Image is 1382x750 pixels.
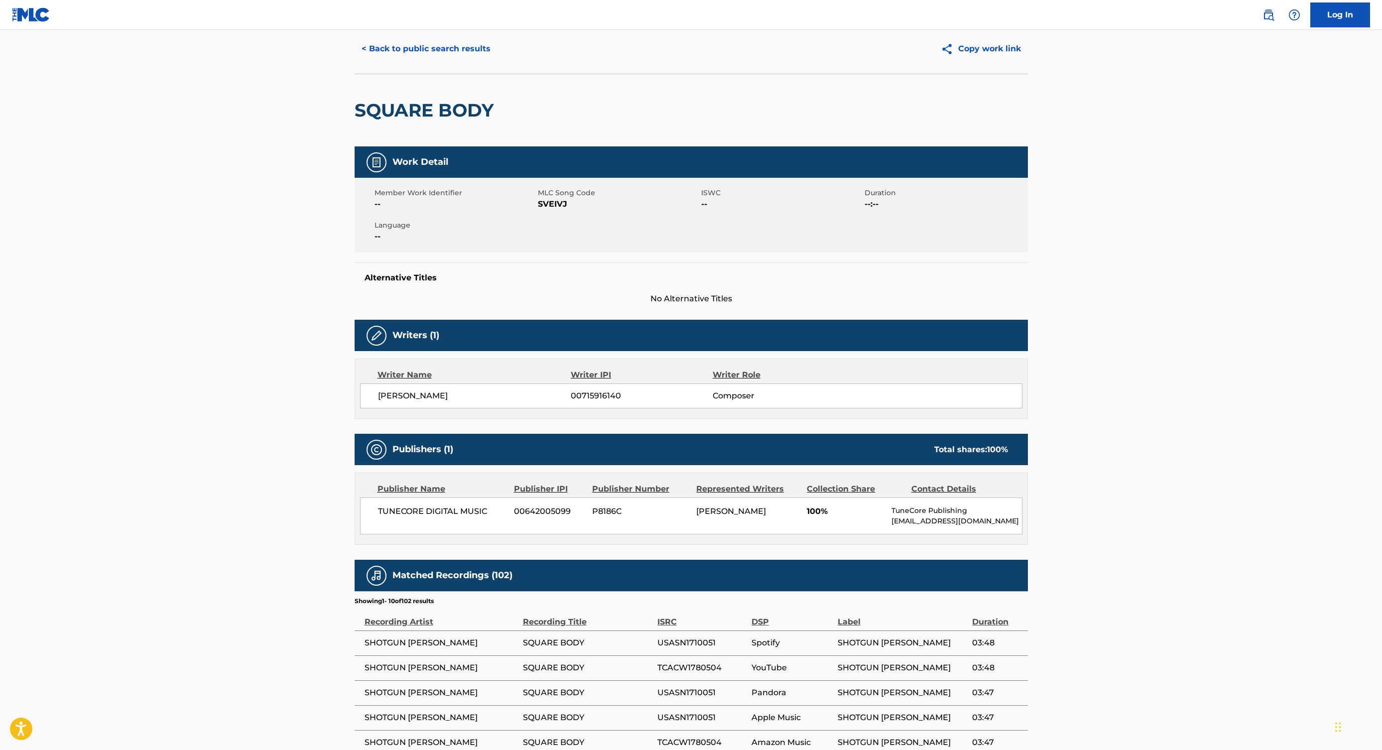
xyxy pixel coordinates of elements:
img: search [1262,9,1274,21]
span: SQUARE BODY [523,712,652,724]
span: SHOTGUN [PERSON_NAME] [838,637,967,649]
span: SHOTGUN [PERSON_NAME] [365,637,518,649]
span: Apple Music [752,712,833,724]
span: Language [375,220,535,231]
span: SQUARE BODY [523,662,652,674]
span: Member Work Identifier [375,188,535,198]
div: Publisher Name [377,483,506,495]
button: < Back to public search results [355,36,498,61]
span: SHOTGUN [PERSON_NAME] [365,737,518,749]
div: Publisher IPI [514,483,585,495]
span: -- [375,231,535,243]
span: SHOTGUN [PERSON_NAME] [365,687,518,699]
img: Publishers [371,444,382,456]
img: MLC Logo [12,7,50,22]
h5: Matched Recordings (102) [392,570,512,581]
button: Copy work link [934,36,1028,61]
span: SHOTGUN [PERSON_NAME] [365,662,518,674]
div: Drag [1335,712,1341,742]
span: No Alternative Titles [355,293,1028,305]
span: 03:47 [972,712,1022,724]
div: Writer Name [377,369,571,381]
div: Help [1284,5,1304,25]
span: 00715916140 [571,390,712,402]
div: Recording Title [523,606,652,628]
span: SHOTGUN [PERSON_NAME] [838,737,967,749]
span: TCACW1780504 [657,662,747,674]
div: Total shares: [934,444,1008,456]
span: 03:47 [972,737,1022,749]
span: ISWC [701,188,862,198]
span: USASN1710051 [657,637,747,649]
a: Log In [1310,2,1370,27]
div: Writer Role [713,369,842,381]
span: SVEIVJ [538,198,699,210]
div: Publisher Number [592,483,689,495]
span: 00642005099 [514,505,585,517]
p: Showing 1 - 10 of 102 results [355,597,434,606]
span: 100 % [987,445,1008,454]
img: Work Detail [371,156,382,168]
span: Duration [865,188,1025,198]
div: Writer IPI [571,369,713,381]
span: SHOTGUN [PERSON_NAME] [838,687,967,699]
span: Spotify [752,637,833,649]
p: [EMAIL_ADDRESS][DOMAIN_NAME] [891,516,1021,526]
span: [PERSON_NAME] [696,506,766,516]
span: P8186C [592,505,689,517]
img: help [1288,9,1300,21]
span: TCACW1780504 [657,737,747,749]
h5: Publishers (1) [392,444,453,455]
span: TUNECORE DIGITAL MUSIC [378,505,507,517]
span: -- [701,198,862,210]
img: Writers [371,330,382,342]
span: --:-- [865,198,1025,210]
span: USASN1710051 [657,712,747,724]
div: Contact Details [911,483,1008,495]
span: SHOTGUN [PERSON_NAME] [838,662,967,674]
span: SHOTGUN [PERSON_NAME] [365,712,518,724]
h5: Writers (1) [392,330,439,341]
h5: Alternative Titles [365,273,1018,283]
span: SQUARE BODY [523,737,652,749]
span: [PERSON_NAME] [378,390,571,402]
span: Amazon Music [752,737,833,749]
span: 03:47 [972,687,1022,699]
span: SHOTGUN [PERSON_NAME] [838,712,967,724]
div: DSP [752,606,833,628]
span: 100% [807,505,884,517]
div: Recording Artist [365,606,518,628]
h2: SQUARE BODY [355,99,499,122]
span: 03:48 [972,662,1022,674]
span: SQUARE BODY [523,687,652,699]
span: SQUARE BODY [523,637,652,649]
div: Collection Share [807,483,903,495]
p: TuneCore Publishing [891,505,1021,516]
div: ISRC [657,606,747,628]
img: Copy work link [941,43,958,55]
h5: Work Detail [392,156,448,168]
span: Pandora [752,687,833,699]
span: USASN1710051 [657,687,747,699]
span: YouTube [752,662,833,674]
div: Label [838,606,967,628]
span: -- [375,198,535,210]
span: MLC Song Code [538,188,699,198]
div: Represented Writers [696,483,799,495]
span: 03:48 [972,637,1022,649]
span: Composer [713,390,842,402]
a: Public Search [1258,5,1278,25]
iframe: Chat Widget [1332,702,1382,750]
div: Duration [972,606,1022,628]
img: Matched Recordings [371,570,382,582]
